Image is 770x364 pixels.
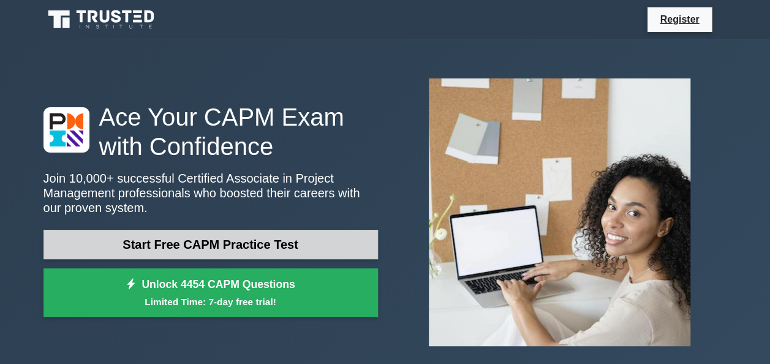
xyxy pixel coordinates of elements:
[59,295,363,309] small: Limited Time: 7-day free trial!
[43,268,378,317] a: Unlock 4454 CAPM QuestionsLimited Time: 7-day free trial!
[652,12,706,27] a: Register
[43,230,378,259] a: Start Free CAPM Practice Test
[43,102,378,161] h1: Ace Your CAPM Exam with Confidence
[43,171,378,215] p: Join 10,000+ successful Certified Associate in Project Management professionals who boosted their...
